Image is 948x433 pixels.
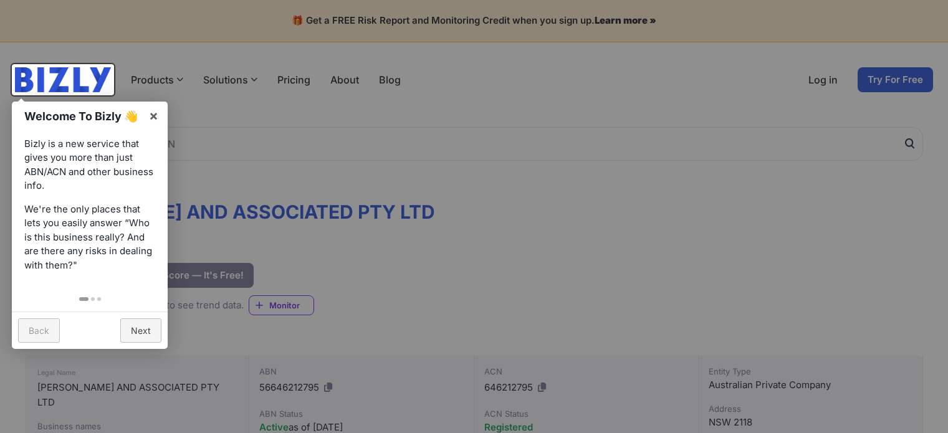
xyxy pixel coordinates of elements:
[140,102,168,130] a: ×
[24,137,155,193] p: Bizly is a new service that gives you more than just ABN/ACN and other business info.
[24,202,155,273] p: We're the only places that lets you easily answer “Who is this business really? And are there any...
[18,318,60,343] a: Back
[120,318,161,343] a: Next
[24,108,142,125] h1: Welcome To Bizly 👋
